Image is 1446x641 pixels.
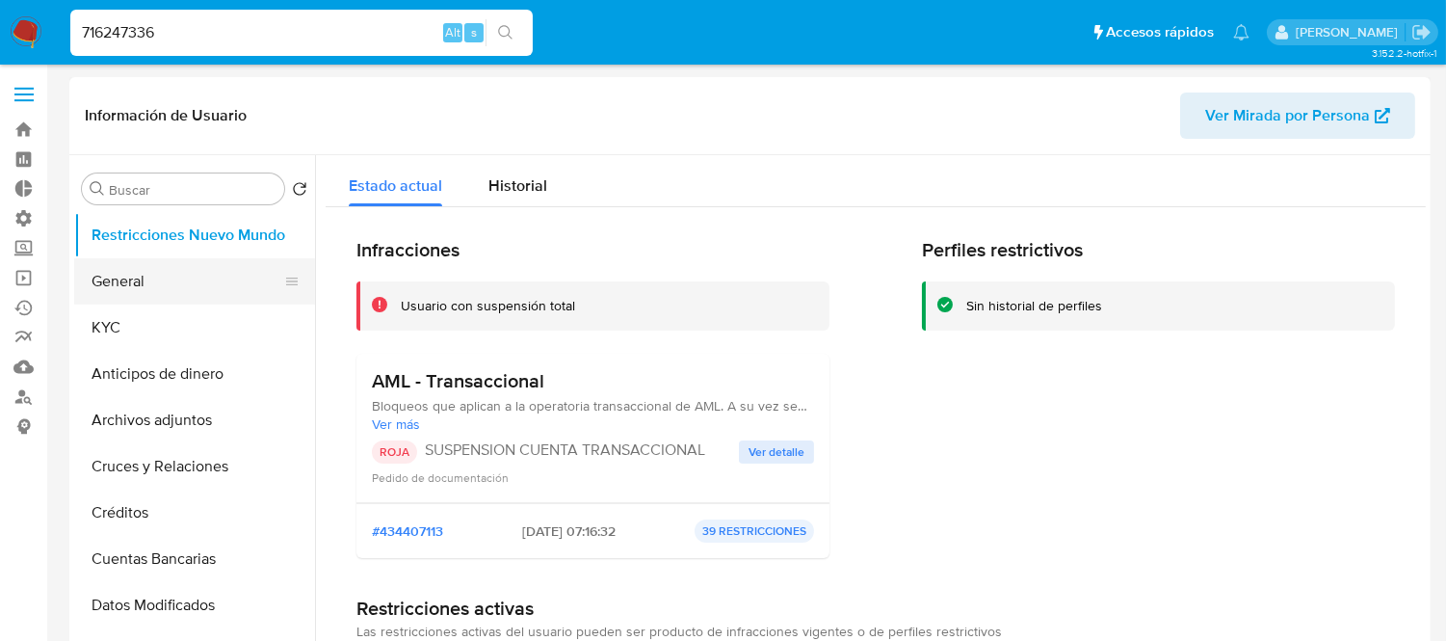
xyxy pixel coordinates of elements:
[1296,23,1405,41] p: zoe.breuer@mercadolibre.com
[292,181,307,202] button: Volver al orden por defecto
[74,536,315,582] button: Cuentas Bancarias
[90,181,105,197] button: Buscar
[74,443,315,490] button: Cruces y Relaciones
[1233,24,1249,40] a: Notificaciones
[1106,22,1214,42] span: Accesos rápidos
[74,490,315,536] button: Créditos
[74,258,300,305] button: General
[109,181,276,199] input: Buscar
[85,106,247,125] h1: Información de Usuario
[445,23,460,41] span: Alt
[74,212,315,258] button: Restricciones Nuevo Mundo
[486,19,525,46] button: search-icon
[74,397,315,443] button: Archivos adjuntos
[74,582,315,628] button: Datos Modificados
[1205,93,1370,139] span: Ver Mirada por Persona
[74,351,315,397] button: Anticipos de dinero
[1180,93,1415,139] button: Ver Mirada por Persona
[74,305,315,351] button: KYC
[471,23,477,41] span: s
[70,20,533,45] input: Buscar usuario o caso...
[1411,22,1432,42] a: Salir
